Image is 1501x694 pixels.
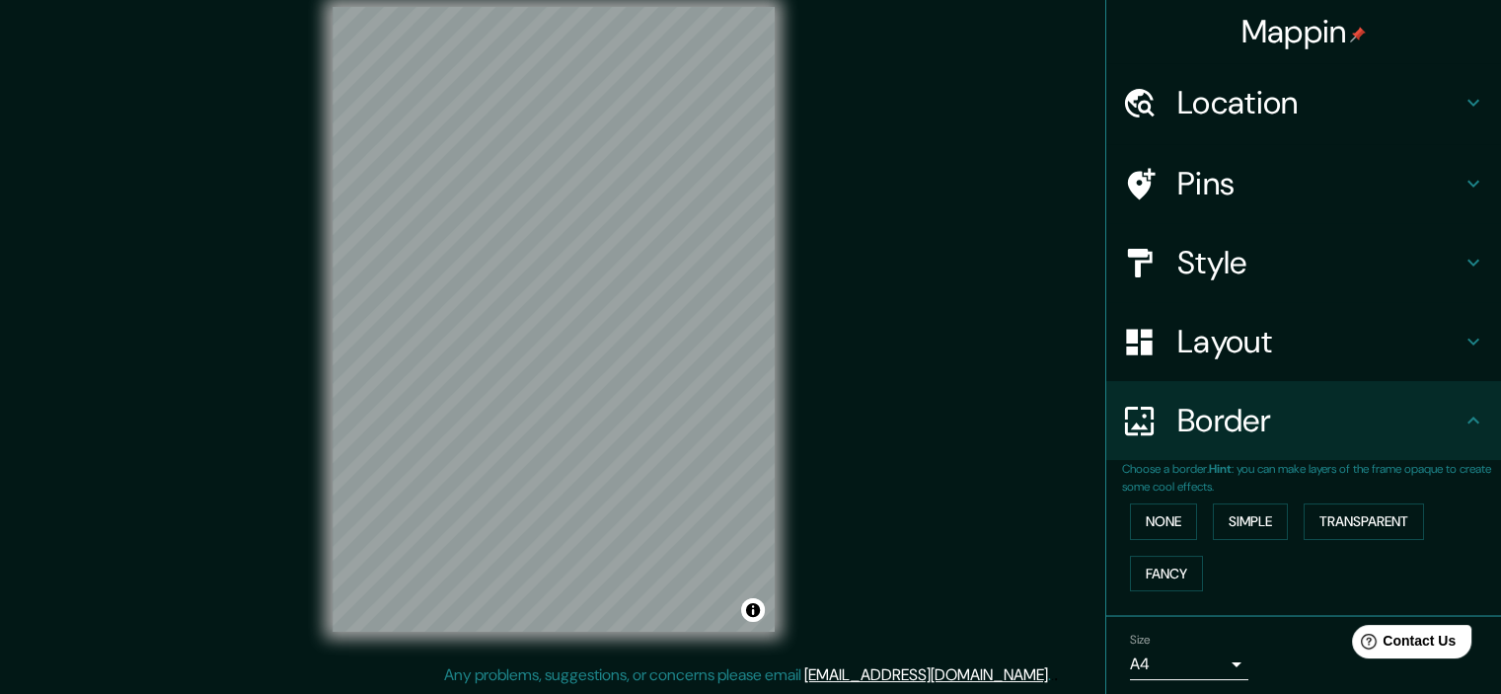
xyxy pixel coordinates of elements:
h4: Location [1177,83,1462,122]
button: Toggle attribution [741,598,765,622]
img: pin-icon.png [1350,27,1366,42]
div: Border [1106,381,1501,460]
a: [EMAIL_ADDRESS][DOMAIN_NAME] [804,664,1048,685]
h4: Pins [1177,164,1462,203]
div: A4 [1130,649,1248,680]
div: . [1054,663,1058,687]
div: Pins [1106,144,1501,223]
div: . [1051,663,1054,687]
iframe: Help widget launcher [1325,617,1479,672]
h4: Border [1177,401,1462,440]
button: Transparent [1304,503,1424,540]
div: Layout [1106,302,1501,381]
label: Size [1130,632,1151,649]
p: Choose a border. : you can make layers of the frame opaque to create some cool effects. [1122,460,1501,496]
h4: Layout [1177,322,1462,361]
h4: Style [1177,243,1462,282]
div: Location [1106,63,1501,142]
h4: Mappin [1241,12,1367,51]
button: Fancy [1130,556,1203,592]
button: None [1130,503,1197,540]
b: Hint [1209,461,1232,477]
button: Simple [1213,503,1288,540]
canvas: Map [333,7,775,632]
div: Style [1106,223,1501,302]
p: Any problems, suggestions, or concerns please email . [444,663,1051,687]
